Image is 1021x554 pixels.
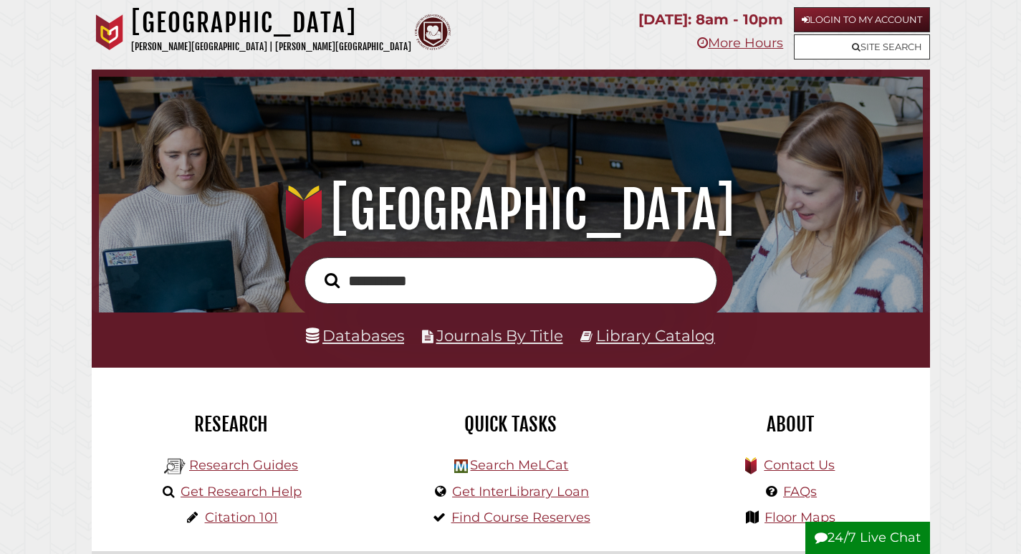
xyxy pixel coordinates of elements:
[114,178,907,242] h1: [GEOGRAPHIC_DATA]
[436,326,563,345] a: Journals By Title
[325,272,340,289] i: Search
[454,459,468,473] img: Hekman Library Logo
[470,457,568,473] a: Search MeLCat
[131,7,411,39] h1: [GEOGRAPHIC_DATA]
[783,484,817,500] a: FAQs
[764,457,835,473] a: Contact Us
[596,326,715,345] a: Library Catalog
[181,484,302,500] a: Get Research Help
[794,7,930,32] a: Login to My Account
[697,35,783,51] a: More Hours
[189,457,298,473] a: Research Guides
[306,326,404,345] a: Databases
[638,7,783,32] p: [DATE]: 8am - 10pm
[102,412,360,436] h2: Research
[317,269,347,292] button: Search
[164,456,186,477] img: Hekman Library Logo
[451,510,590,525] a: Find Course Reserves
[794,34,930,59] a: Site Search
[415,14,451,50] img: Calvin Theological Seminary
[661,412,919,436] h2: About
[131,39,411,55] p: [PERSON_NAME][GEOGRAPHIC_DATA] | [PERSON_NAME][GEOGRAPHIC_DATA]
[764,510,835,525] a: Floor Maps
[92,14,128,50] img: Calvin University
[382,412,640,436] h2: Quick Tasks
[205,510,278,525] a: Citation 101
[452,484,589,500] a: Get InterLibrary Loan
